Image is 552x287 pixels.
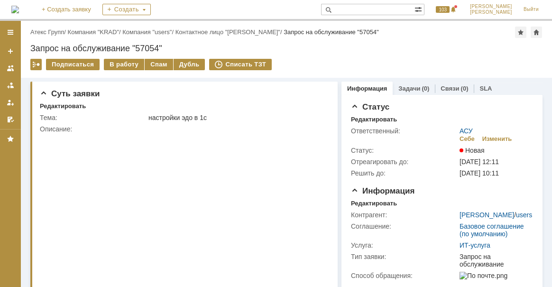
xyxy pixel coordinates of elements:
span: [DATE] 12:11 [460,158,499,166]
div: Сделать домашней страницей [531,27,542,38]
a: Перейти на домашнюю страницу [11,6,19,13]
a: Базовое соглашение (по умолчанию) [460,222,524,238]
a: Заявки в моей ответственности [3,78,18,93]
a: Информация [347,85,387,92]
div: Создать [102,4,151,15]
div: Себе [460,135,475,143]
div: Добавить в избранное [515,27,526,38]
a: Задачи [398,85,420,92]
span: [PERSON_NAME] [470,4,512,9]
div: / [122,28,175,36]
a: users [516,211,532,219]
a: ИТ-услуга [460,241,490,249]
div: (0) [422,85,429,92]
div: Контрагент: [351,211,458,219]
div: Ответственный: [351,127,458,135]
span: [PERSON_NAME] [470,9,512,15]
a: Атекс Групп [30,28,64,36]
div: / [175,28,284,36]
a: [PERSON_NAME] [460,211,514,219]
a: АСУ [460,127,473,135]
div: Описание: [40,125,327,133]
div: Статус: [351,147,458,154]
div: Решить до: [351,169,458,177]
span: Статус [351,102,389,111]
span: Информация [351,186,414,195]
div: Запрос на обслуживание "57054" [284,28,379,36]
img: По почте.png [460,272,507,279]
span: Расширенный поиск [414,4,424,13]
a: Контактное лицо "[PERSON_NAME]" [175,28,280,36]
a: Компания "KRAD" [68,28,119,36]
img: logo [11,6,19,13]
span: Новая [460,147,485,154]
a: Заявки на командах [3,61,18,76]
div: / [30,28,68,36]
div: Редактировать [351,116,397,123]
div: Тема: [40,114,147,121]
div: / [68,28,123,36]
div: Отреагировать до: [351,158,458,166]
span: 103 [436,6,450,13]
div: Услуга: [351,241,458,249]
span: Суть заявки [40,89,100,98]
a: Создать заявку [3,44,18,59]
span: [DATE] 10:11 [460,169,499,177]
div: Редактировать [351,200,397,207]
div: Редактировать [40,102,86,110]
a: Компания "users" [122,28,172,36]
a: Мои заявки [3,95,18,110]
a: Мои согласования [3,112,18,127]
div: Изменить [482,135,512,143]
div: Способ обращения: [351,272,458,279]
div: настройки эдо в 1с [148,114,325,121]
div: Соглашение: [351,222,458,230]
div: Работа с массовостью [30,59,42,70]
div: Запрос на обслуживание "57054" [30,44,543,53]
a: Связи [441,85,459,92]
div: / [460,211,532,219]
div: Запрос на обслуживание [460,253,532,268]
div: (0) [461,85,469,92]
a: SLA [479,85,492,92]
div: Тип заявки: [351,253,458,260]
